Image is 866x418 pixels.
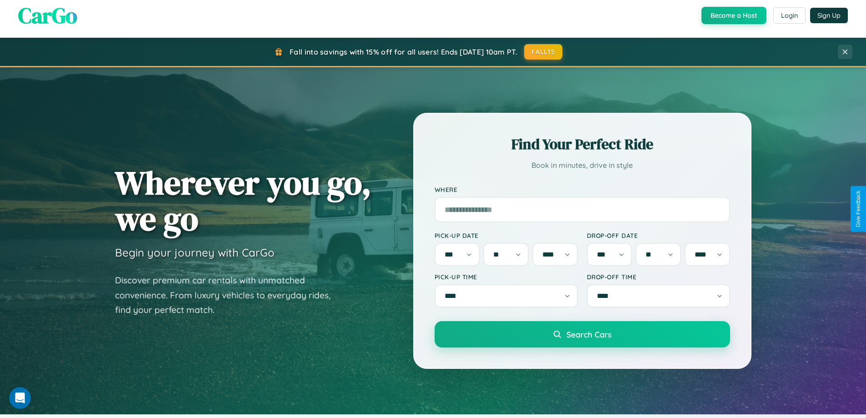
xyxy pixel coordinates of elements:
p: Discover premium car rentals with unmatched convenience. From luxury vehicles to everyday rides, ... [115,273,342,317]
span: Search Cars [566,329,611,339]
h2: Find Your Perfect Ride [435,134,730,154]
div: Give Feedback [855,191,861,227]
label: Where [435,186,730,193]
label: Drop-off Date [587,232,730,239]
label: Pick-up Date [435,232,578,239]
iframe: Intercom live chat [9,387,31,409]
button: Become a Host [701,7,766,24]
p: Book in minutes, drive in style [435,159,730,172]
h3: Begin your journey with CarGo [115,246,275,259]
span: Fall into savings with 15% off for all users! Ends [DATE] 10am PT. [290,47,517,56]
label: Pick-up Time [435,273,578,281]
button: FALL15 [524,44,562,60]
span: CarGo [18,0,77,30]
button: Sign Up [810,8,848,23]
label: Drop-off Time [587,273,730,281]
h1: Wherever you go, we go [115,165,371,237]
button: Search Cars [435,321,730,347]
button: Login [773,7,806,24]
